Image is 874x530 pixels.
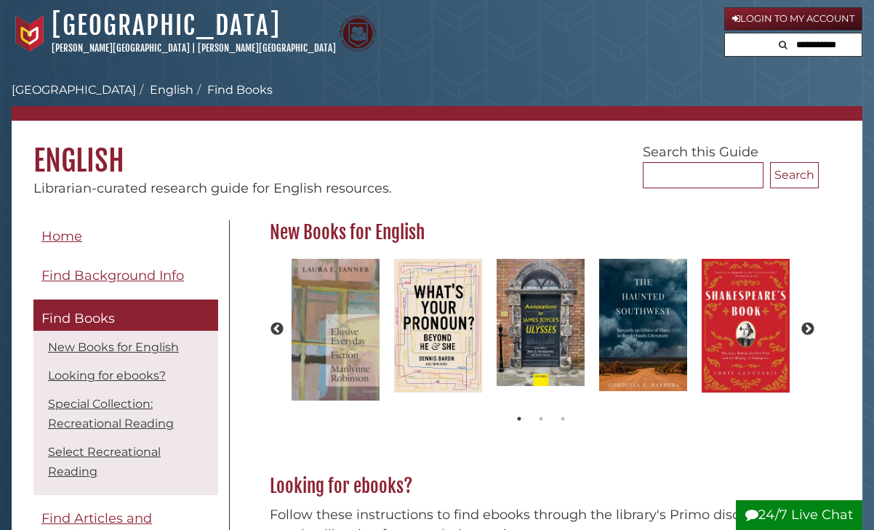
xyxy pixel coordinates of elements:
[41,228,82,244] span: Home
[270,322,284,337] button: Previous
[52,9,281,41] a: [GEOGRAPHIC_DATA]
[774,33,792,53] button: Search
[12,83,136,97] a: [GEOGRAPHIC_DATA]
[736,500,862,530] button: 24/7 Live Chat
[284,252,387,408] img: The Elusive Everyday in the Fiction of Marilynne Robinson
[12,81,862,121] nav: breadcrumb
[33,300,218,332] a: Find Books
[12,15,48,52] img: Calvin University
[52,42,190,54] a: [PERSON_NAME][GEOGRAPHIC_DATA]
[779,40,787,49] i: Search
[41,310,115,326] span: Find Books
[724,7,862,31] a: Login to My Account
[556,411,570,426] button: 3 of 2
[262,221,819,244] h2: New Books for English
[33,220,218,253] a: Home
[340,15,376,52] img: Calvin Theological Seminary
[192,42,196,54] span: |
[387,252,489,400] img: What's Your Pronoun? Beyond He and She
[33,180,392,196] span: Librarian-curated research guide for English resources.
[48,397,174,430] a: Special Collection: Recreational Reading
[770,162,819,188] button: Search
[512,411,526,426] button: 1 of 2
[801,322,815,337] button: Next
[150,83,193,97] a: English
[48,445,161,478] a: Select Recreational Reading
[489,252,592,393] img: Annotations to James Joyce's Ulysses
[48,369,166,382] a: Looking for ebooks?
[198,42,336,54] a: [PERSON_NAME][GEOGRAPHIC_DATA]
[41,268,184,284] span: Find Background Info
[262,475,819,498] h2: Looking for ebooks?
[48,340,179,354] a: New Books for English
[193,81,273,99] li: Find Books
[33,260,218,292] a: Find Background Info
[12,121,862,179] h1: English
[534,411,548,426] button: 2 of 2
